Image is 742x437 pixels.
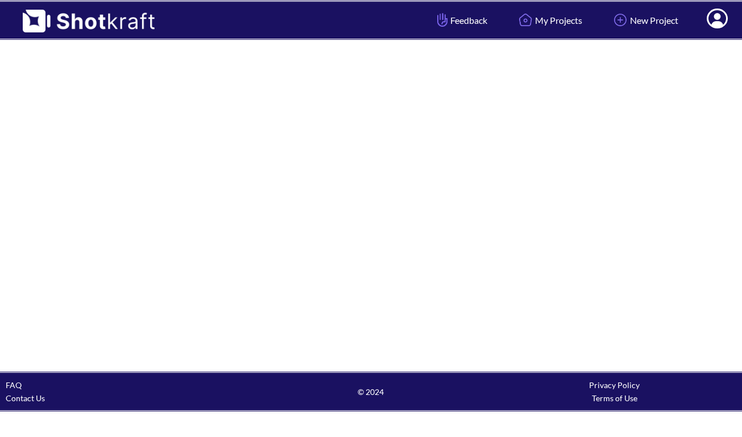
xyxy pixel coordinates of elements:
[602,5,687,35] a: New Project
[434,10,450,30] img: Hand Icon
[249,385,492,398] span: © 2024
[507,5,591,35] a: My Projects
[6,380,22,390] a: FAQ
[493,392,736,405] div: Terms of Use
[516,10,535,30] img: Home Icon
[611,10,630,30] img: Add Icon
[6,393,45,403] a: Contact Us
[493,378,736,392] div: Privacy Policy
[434,14,487,27] span: Feedback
